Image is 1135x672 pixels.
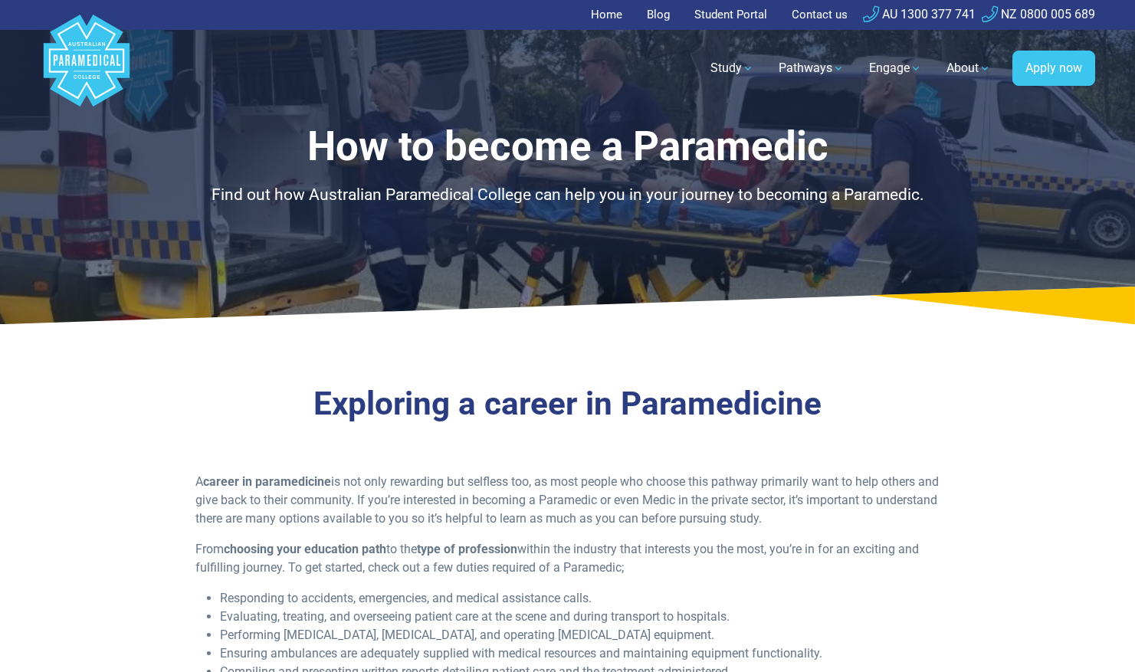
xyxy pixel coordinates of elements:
[220,608,940,626] li: Evaluating, treating, and overseeing patient care at the scene and during transport to hospitals.
[417,542,517,556] strong: type of profession
[1012,51,1095,86] a: Apply now
[195,540,940,577] p: From to the within the industry that interests you the most, you’re in for an exciting and fulfil...
[220,644,940,663] li: Ensuring ambulances are adequately supplied with medical resources and maintaining equipment func...
[120,385,1016,424] h2: Exploring a career in Paramedicine
[120,123,1016,171] h1: How to become a Paramedic
[224,542,386,556] strong: choosing your education path
[701,47,763,90] a: Study
[860,47,931,90] a: Engage
[937,47,1000,90] a: About
[220,589,940,608] li: Responding to accidents, emergencies, and medical assistance calls.
[220,626,940,644] li: Performing [MEDICAL_DATA], [MEDICAL_DATA], and operating [MEDICAL_DATA] equipment.
[982,7,1095,21] a: NZ 0800 005 689
[203,474,331,489] strong: career in paramedicine
[769,47,854,90] a: Pathways
[863,7,976,21] a: AU 1300 377 741
[195,473,940,528] p: A is not only rewarding but selfless too, as most people who choose this pathway primarily want t...
[120,183,1016,208] p: Find out how Australian Paramedical College can help you in your journey to becoming a Paramedic.
[41,30,133,107] a: Australian Paramedical College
